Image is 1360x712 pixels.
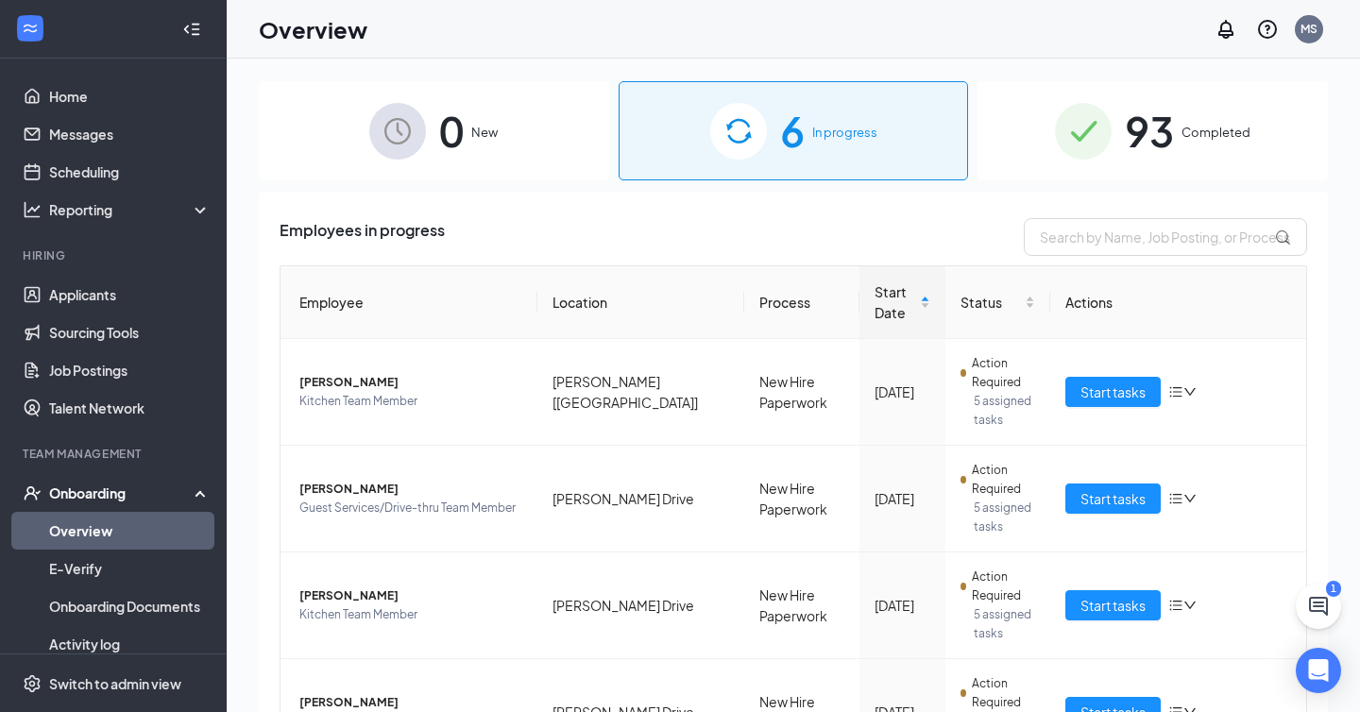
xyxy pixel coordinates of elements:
[49,115,211,153] a: Messages
[49,389,211,427] a: Talent Network
[945,266,1049,339] th: Status
[1181,123,1250,142] span: Completed
[1256,18,1279,41] svg: QuestionInfo
[299,693,522,712] span: [PERSON_NAME]
[439,98,464,163] span: 0
[744,339,859,446] td: New Hire Paperwork
[875,595,930,616] div: [DATE]
[537,339,745,446] td: [PERSON_NAME] [[GEOGRAPHIC_DATA]]
[23,200,42,219] svg: Analysis
[21,19,40,38] svg: WorkstreamLogo
[182,20,201,39] svg: Collapse
[1050,266,1307,339] th: Actions
[1080,488,1146,509] span: Start tasks
[1307,595,1330,618] svg: ChatActive
[49,153,211,191] a: Scheduling
[744,446,859,552] td: New Hire Paperwork
[299,373,522,392] span: [PERSON_NAME]
[49,483,195,502] div: Onboarding
[974,605,1034,643] span: 5 assigned tasks
[972,568,1034,605] span: Action Required
[23,446,207,462] div: Team Management
[1168,491,1183,506] span: bars
[259,13,367,45] h1: Overview
[23,247,207,263] div: Hiring
[49,674,181,693] div: Switch to admin view
[875,381,930,402] div: [DATE]
[280,218,445,256] span: Employees in progress
[1024,218,1307,256] input: Search by Name, Job Posting, or Process
[537,552,745,659] td: [PERSON_NAME] Drive
[974,499,1034,536] span: 5 assigned tasks
[1168,384,1183,399] span: bars
[49,512,211,550] a: Overview
[744,552,859,659] td: New Hire Paperwork
[49,314,211,351] a: Sourcing Tools
[537,446,745,552] td: [PERSON_NAME] Drive
[1080,595,1146,616] span: Start tasks
[49,276,211,314] a: Applicants
[471,123,498,142] span: New
[1168,598,1183,613] span: bars
[49,200,212,219] div: Reporting
[1183,385,1197,398] span: down
[780,98,805,163] span: 6
[1065,377,1161,407] button: Start tasks
[1065,483,1161,514] button: Start tasks
[299,392,522,411] span: Kitchen Team Member
[1300,21,1317,37] div: MS
[875,281,916,323] span: Start Date
[972,461,1034,499] span: Action Required
[1183,492,1197,505] span: down
[974,392,1034,430] span: 5 assigned tasks
[280,266,537,339] th: Employee
[1296,584,1341,629] button: ChatActive
[972,674,1034,712] span: Action Required
[23,674,42,693] svg: Settings
[1125,98,1174,163] span: 93
[49,550,211,587] a: E-Verify
[49,625,211,663] a: Activity log
[299,605,522,624] span: Kitchen Team Member
[1183,599,1197,612] span: down
[49,351,211,389] a: Job Postings
[23,483,42,502] svg: UserCheck
[972,354,1034,392] span: Action Required
[537,266,745,339] th: Location
[49,587,211,625] a: Onboarding Documents
[299,586,522,605] span: [PERSON_NAME]
[1215,18,1237,41] svg: Notifications
[744,266,859,339] th: Process
[960,292,1020,313] span: Status
[49,77,211,115] a: Home
[1326,581,1341,597] div: 1
[1080,381,1146,402] span: Start tasks
[299,499,522,517] span: Guest Services/Drive-thru Team Member
[1296,648,1341,693] div: Open Intercom Messenger
[812,123,877,142] span: In progress
[299,480,522,499] span: [PERSON_NAME]
[1065,590,1161,620] button: Start tasks
[875,488,930,509] div: [DATE]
